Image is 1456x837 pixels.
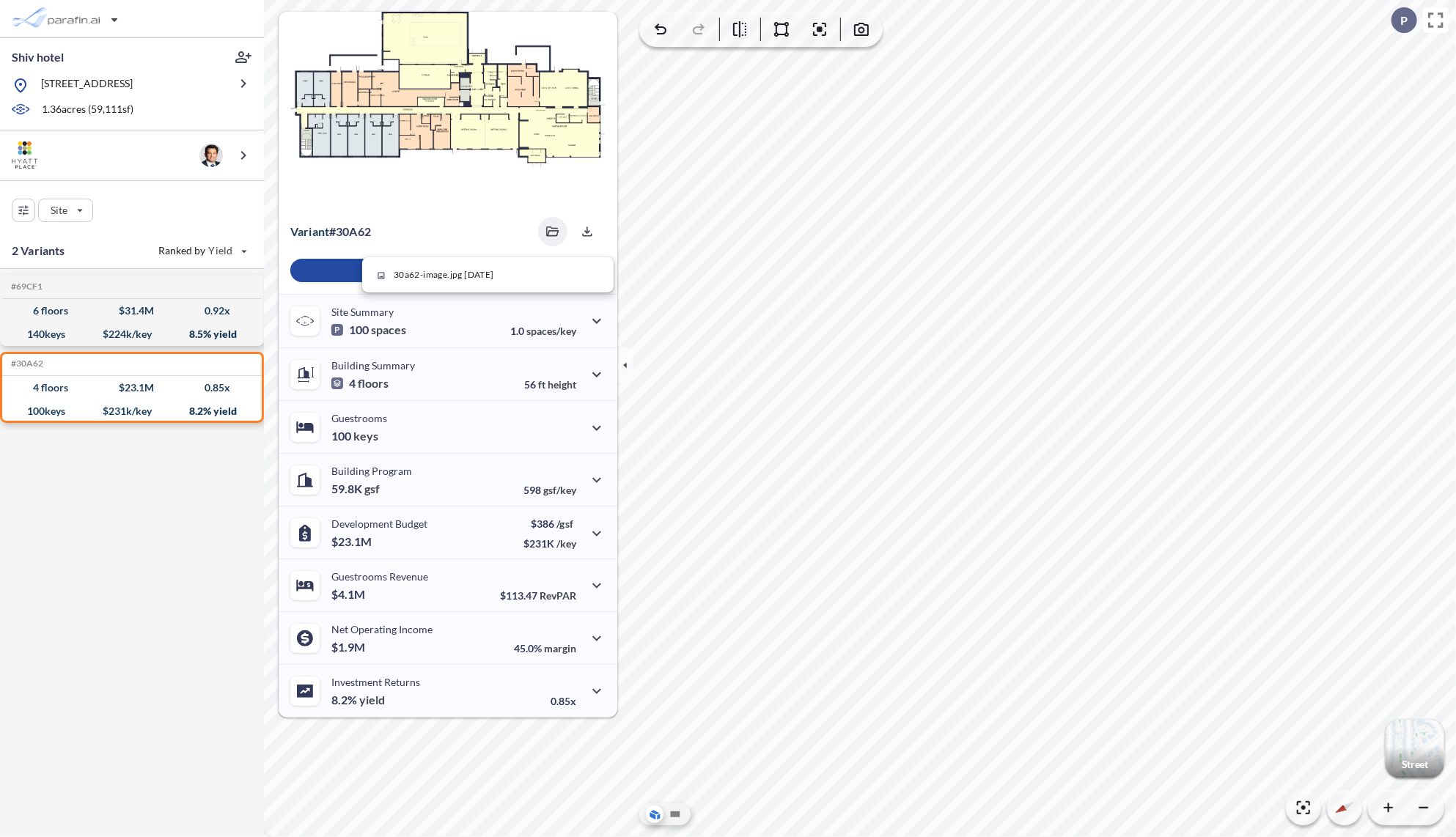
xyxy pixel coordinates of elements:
button: Site Plan [666,805,684,823]
p: Net Operating Income [331,623,433,635]
span: 30a62-image.jpg [DATE] [394,268,494,281]
p: Development Budget [331,517,427,530]
img: Floorplans preview [279,12,617,211]
span: spaces [371,322,406,337]
img: BrandImage [12,141,37,169]
p: 56 [524,378,576,391]
span: /gsf [556,517,573,530]
img: user logo [199,144,223,167]
span: spaces/key [526,325,576,337]
p: 59.8K [331,482,380,496]
p: 45.0% [514,642,576,655]
h5: Click to copy the code [8,281,43,292]
p: $113.47 [500,589,576,602]
p: P [1400,14,1408,27]
span: margin [544,642,576,655]
p: [STREET_ADDRESS] [41,76,133,95]
button: Aerial View [646,805,663,823]
button: 30a62-image.jpg [DATE] [365,260,611,290]
p: 2 Variants [12,242,65,259]
p: 598 [523,484,576,496]
p: Guestrooms [331,412,387,424]
img: Switcher Image [1386,720,1444,778]
p: $231K [523,537,576,550]
span: gsf/key [543,484,576,496]
button: Site [38,199,93,222]
p: Site [51,203,67,218]
p: $386 [523,517,576,530]
p: # 30a62 [290,224,371,239]
p: Guestrooms Revenue [331,570,428,583]
span: height [548,378,576,391]
p: Building Program [331,465,412,477]
p: 4 [331,376,389,391]
p: Shiv hotel [12,49,64,65]
p: $23.1M [331,534,374,549]
span: Yield [209,243,233,258]
button: Ranked by Yield [147,239,257,262]
h5: Click to copy the code [8,358,43,369]
p: 1.0 [510,325,576,337]
span: gsf [364,482,380,496]
span: Variant [290,224,329,238]
p: $4.1M [331,587,367,602]
span: /key [556,537,576,550]
p: Building Summary [331,359,415,372]
span: RevPAR [540,589,576,602]
p: 8.2% [331,693,385,707]
span: floors [358,376,389,391]
button: Edit Assumptions [290,259,606,282]
p: 100 [331,322,406,337]
button: Switcher ImageStreet [1386,720,1444,778]
p: Investment Returns [331,676,420,688]
p: 100 [331,429,378,443]
span: ft [538,378,545,391]
span: yield [359,693,385,707]
p: 1.36 acres ( 59,111 sf) [42,102,133,118]
p: Site Summary [331,306,394,318]
span: keys [353,429,378,443]
p: 0.85x [551,695,576,707]
p: Street [1402,759,1428,770]
p: $1.9M [331,640,367,655]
